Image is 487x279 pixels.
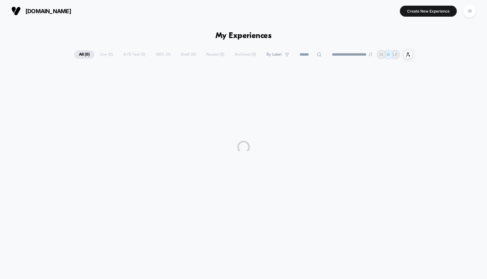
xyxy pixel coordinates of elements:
[387,52,390,57] p: IR
[463,5,476,17] div: IR
[9,6,73,16] button: [DOMAIN_NAME]
[11,6,21,16] img: Visually logo
[393,52,398,57] p: LP
[266,52,282,57] span: By Label
[380,52,383,57] p: IR
[216,31,272,41] h1: My Experiences
[400,6,457,17] button: Create New Experience
[74,50,94,59] span: All ( 0 )
[25,8,71,14] span: [DOMAIN_NAME]
[462,5,478,18] button: IR
[369,52,372,56] img: end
